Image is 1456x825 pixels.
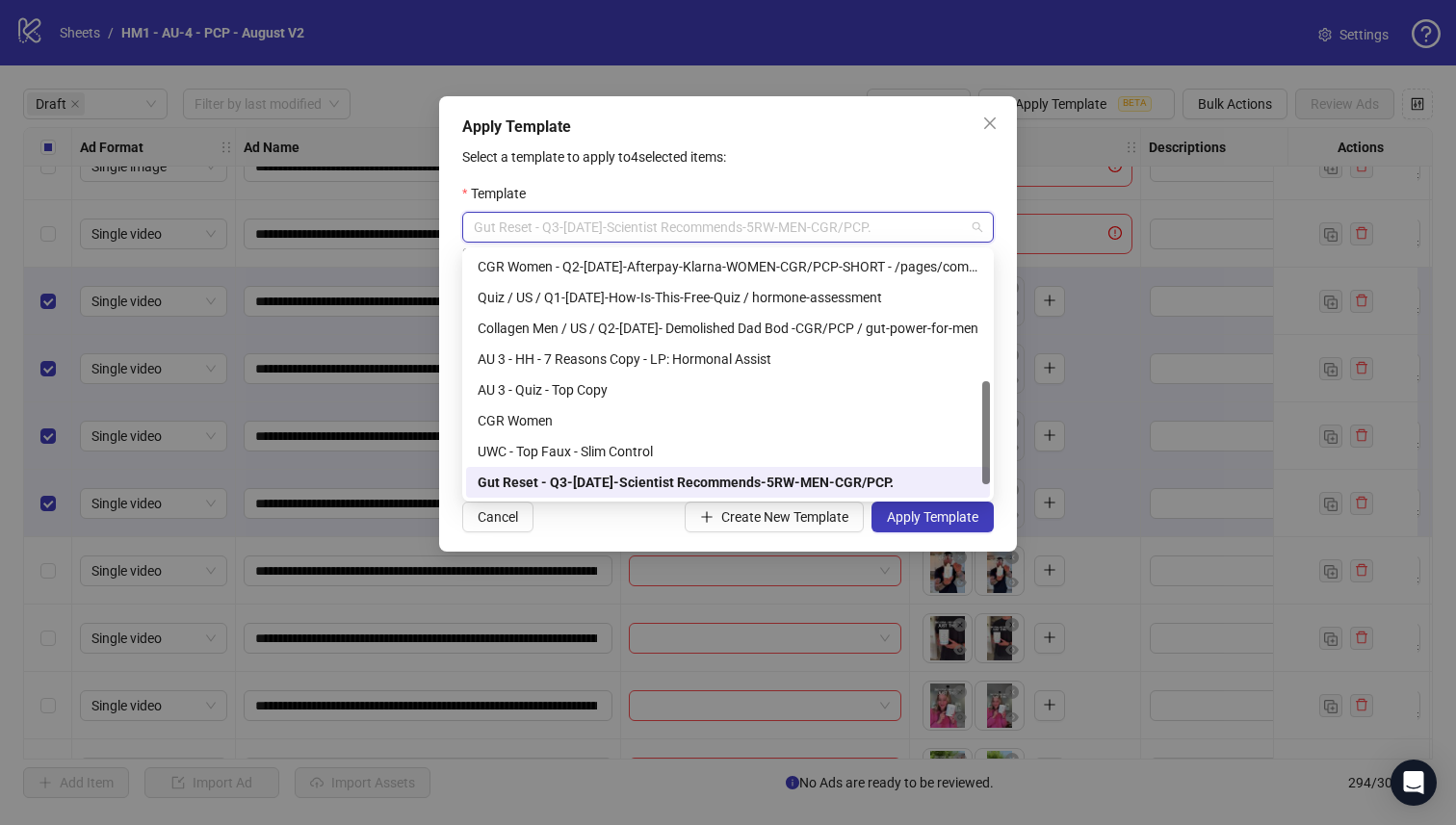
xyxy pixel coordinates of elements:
[466,436,990,467] div: UWC - Top Faux - Slim Control
[887,509,978,525] span: Apply Template
[478,472,978,493] div: Gut Reset - Q3-[DATE]-Scientist Recommends-5RW-MEN-CGR/PCP.
[685,502,864,532] button: Create New Template
[700,510,714,524] span: plus
[975,108,1005,139] button: Close
[466,405,990,436] div: CGR Women
[462,502,533,532] button: Cancel
[462,116,994,139] div: Apply Template
[721,509,848,525] span: Create New Template
[466,467,990,498] div: Gut Reset - Q3-07-JUL-2025-Scientist Recommends-5RW-MEN-CGR/PCP.
[478,348,978,370] div: AU 3 - HH - 7 Reasons Copy - LP: Hormonal Assist
[478,509,518,525] span: Cancel
[1391,760,1437,806] div: Open Intercom Messenger
[478,287,978,308] div: Quiz / US / Q1-[DATE]-How-Is-This-Free-Quiz / hormone-assessment
[466,282,990,313] div: Quiz / US / Q1-01-JAN-2025-How-Is-This-Free-Quiz / hormone-assessment
[871,502,994,532] button: Apply Template
[478,441,978,462] div: UWC - Top Faux - Slim Control
[462,146,994,168] p: Select a template to apply to 4 selected items:
[462,243,994,264] div: Select a template to apply
[466,313,990,344] div: Collagen Men / US / Q2-05-MAY-2025- Demolished Dad Bod -CGR/PCP / gut-power-for-men
[478,410,978,431] div: CGR Women
[478,318,978,339] div: Collagen Men / US / Q2-[DATE]- Demolished Dad Bod -CGR/PCP / gut-power-for-men
[982,116,998,131] span: close
[462,183,538,204] label: Template
[466,344,990,374] div: AU 3 - HH - 7 Reasons Copy - LP: Hormonal Assist
[474,213,982,242] span: Gut Reset - Q3-07-JUL-2025-Scientist Recommends-5RW-MEN-CGR/PCP.
[466,374,990,405] div: AU 3 - Quiz - Top Copy
[478,379,978,400] div: AU 3 - Quiz - Top Copy
[466,251,990,282] div: CGR Women - Q2-05-May-2025-Afterpay-Klarna-WOMEN-CGR/PCP-SHORT - /pages/complete-gut-relief
[478,256,978,277] div: CGR Women - Q2-[DATE]-Afterpay-Klarna-WOMEN-CGR/PCP-SHORT - /pages/complete-gut-relief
